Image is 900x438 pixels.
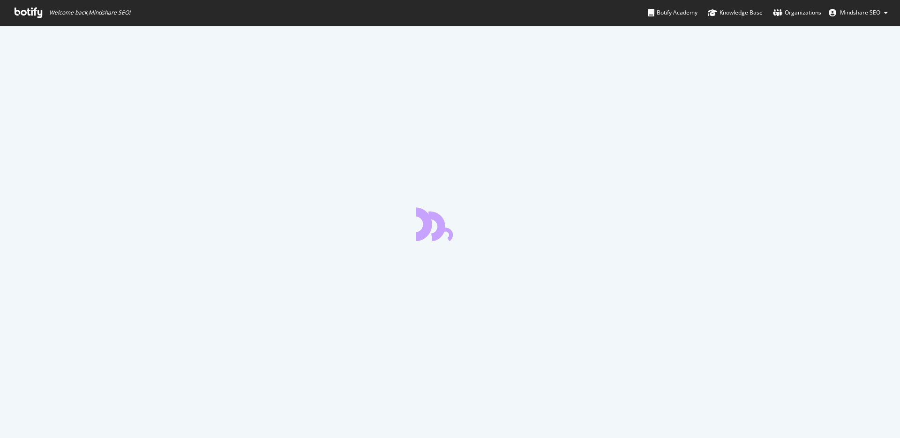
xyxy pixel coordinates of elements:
[821,5,895,20] button: Mindshare SEO
[49,9,130,16] span: Welcome back, Mindshare SEO !
[773,8,821,17] div: Organizations
[708,8,763,17] div: Knowledge Base
[648,8,697,17] div: Botify Academy
[840,8,880,16] span: Mindshare SEO
[416,207,484,241] div: animation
